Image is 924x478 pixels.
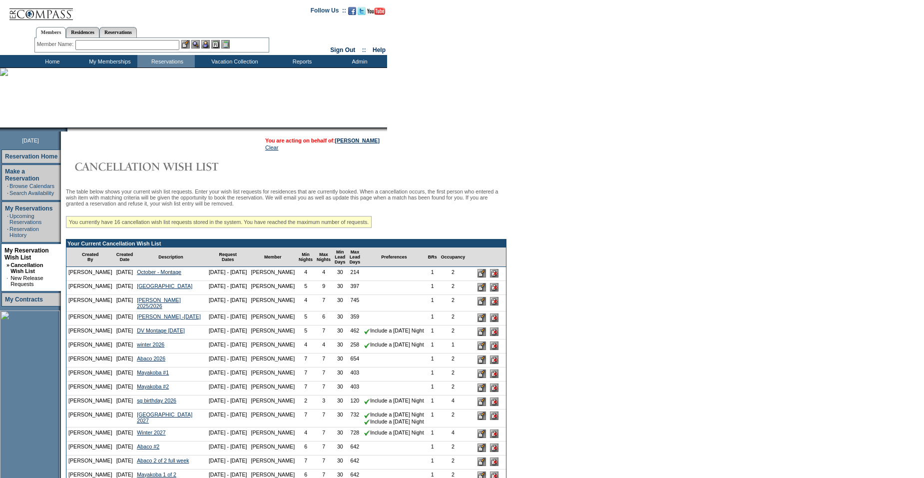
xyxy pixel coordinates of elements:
[367,7,385,15] img: Subscribe to our YouTube Channel
[36,27,66,38] a: Members
[315,311,333,325] td: 6
[209,313,247,319] nobr: [DATE] - [DATE]
[426,267,439,281] td: 1
[209,383,247,389] nobr: [DATE] - [DATE]
[477,269,486,277] input: Edit this Request
[66,395,114,409] td: [PERSON_NAME]
[9,213,41,225] a: Upcoming Reservations
[195,55,272,67] td: Vacation Collection
[490,283,498,291] input: Delete this Request
[364,411,424,417] nobr: Include a [DATE] Night
[358,10,366,16] a: Follow us on Twitter
[4,247,49,261] a: My Reservation Wish List
[114,247,135,267] td: Created Date
[66,27,99,37] a: Residences
[249,247,297,267] td: Member
[426,281,439,295] td: 1
[137,297,181,309] a: [PERSON_NAME] 2025/2026
[315,353,333,367] td: 7
[439,381,467,395] td: 2
[364,419,370,425] img: chkSmaller.gif
[364,341,424,347] nobr: Include a [DATE] Night
[490,327,498,336] input: Delete this Request
[265,144,278,150] a: Clear
[80,55,137,67] td: My Memberships
[348,10,356,16] a: Become our fan on Facebook
[297,267,315,281] td: 4
[7,190,8,196] td: ·
[37,40,75,48] div: Member Name:
[66,281,114,295] td: [PERSON_NAME]
[66,156,266,176] img: Cancellation Wish List
[311,6,346,18] td: Follow Us ::
[490,355,498,364] input: Delete this Request
[426,339,439,353] td: 1
[66,239,506,247] td: Your Current Cancellation Wish List
[348,7,356,15] img: Become our fan on Facebook
[99,27,137,37] a: Reservations
[333,381,348,395] td: 30
[5,296,43,303] a: My Contracts
[348,247,363,267] td: Max Lead Days
[66,427,114,441] td: [PERSON_NAME]
[209,283,247,289] nobr: [DATE] - [DATE]
[439,325,467,339] td: 2
[5,153,57,160] a: Reservation Home
[490,457,498,466] input: Delete this Request
[426,395,439,409] td: 1
[490,297,498,305] input: Delete this Request
[249,409,297,427] td: [PERSON_NAME]
[330,55,387,67] td: Admin
[137,443,159,449] a: Abaco #2
[490,443,498,452] input: Delete this Request
[114,311,135,325] td: [DATE]
[64,127,67,131] img: promoShadowLeftCorner.gif
[333,247,348,267] td: Min Lead Days
[114,353,135,367] td: [DATE]
[114,295,135,311] td: [DATE]
[426,295,439,311] td: 1
[249,427,297,441] td: [PERSON_NAME]
[5,168,39,182] a: Make a Reservation
[114,381,135,395] td: [DATE]
[6,275,9,287] td: ·
[348,395,363,409] td: 120
[249,311,297,325] td: [PERSON_NAME]
[333,267,348,281] td: 30
[66,311,114,325] td: [PERSON_NAME]
[7,213,8,225] td: ·
[477,283,486,291] input: Edit this Request
[137,269,181,275] a: October - Montage
[315,295,333,311] td: 7
[348,281,363,295] td: 397
[426,353,439,367] td: 1
[137,283,192,289] a: [GEOGRAPHIC_DATA]
[333,353,348,367] td: 30
[439,395,467,409] td: 4
[439,281,467,295] td: 2
[209,457,247,463] nobr: [DATE] - [DATE]
[348,381,363,395] td: 403
[490,313,498,322] input: Delete this Request
[358,7,366,15] img: Follow us on Twitter
[315,247,333,267] td: Max Nights
[426,409,439,427] td: 1
[66,409,114,427] td: [PERSON_NAME]
[66,455,114,469] td: [PERSON_NAME]
[249,281,297,295] td: [PERSON_NAME]
[348,441,363,455] td: 642
[477,383,486,392] input: Edit this Request
[114,281,135,295] td: [DATE]
[137,313,201,319] a: [PERSON_NAME] -[DATE]
[333,311,348,325] td: 30
[137,369,169,375] a: Mayakoba #1
[7,183,8,189] td: ·
[66,353,114,367] td: [PERSON_NAME]
[364,429,424,435] nobr: Include a [DATE] Night
[209,341,247,347] nobr: [DATE] - [DATE]
[477,411,486,420] input: Edit this Request
[364,328,370,334] img: chkSmaller.gif
[439,367,467,381] td: 2
[66,381,114,395] td: [PERSON_NAME]
[297,367,315,381] td: 7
